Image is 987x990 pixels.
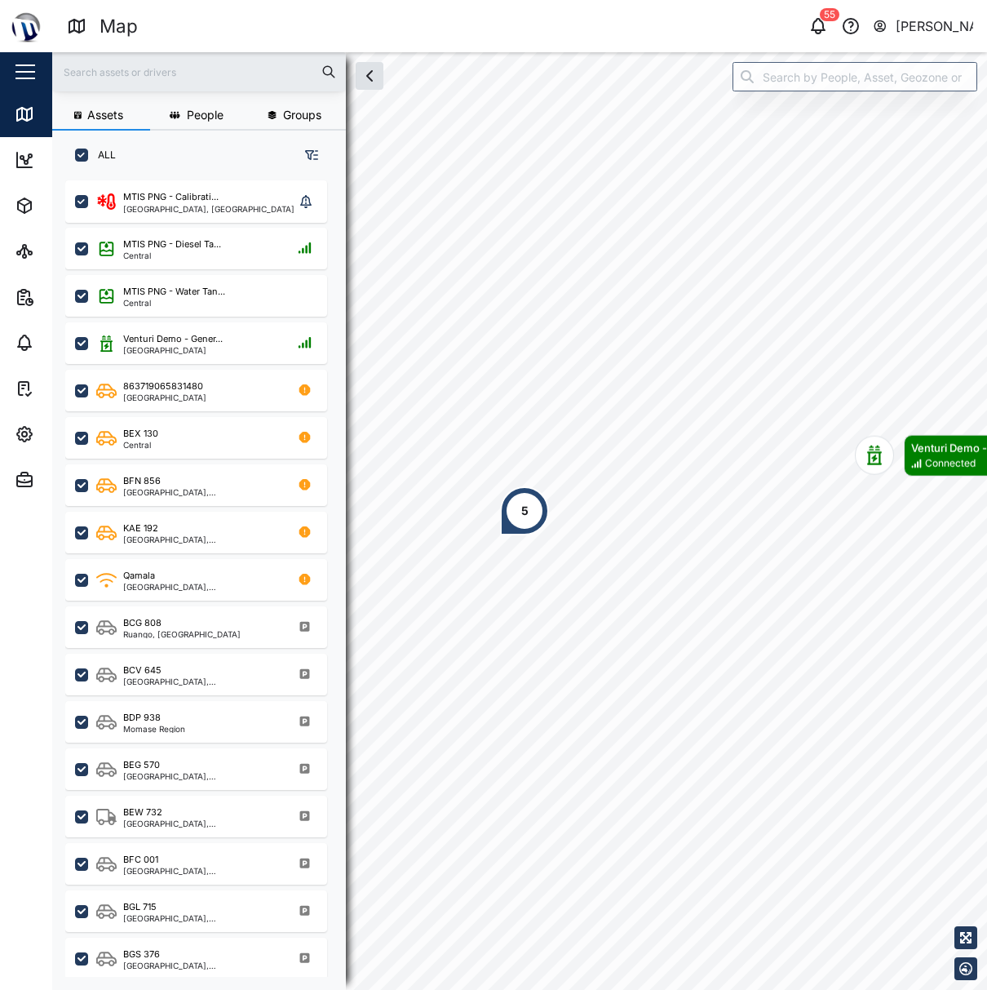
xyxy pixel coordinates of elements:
div: Connected [925,456,976,472]
div: Alarms [42,334,93,352]
div: [GEOGRAPHIC_DATA], [GEOGRAPHIC_DATA] [123,583,279,591]
div: grid [65,175,345,977]
span: Groups [283,109,321,121]
div: 5 [521,502,529,520]
div: Central [123,251,221,260]
div: Central [123,441,158,449]
div: Sites [42,242,82,260]
div: Map marker [500,486,549,535]
div: Admin [42,471,91,489]
div: Map [42,105,79,123]
div: Qamala [123,569,155,583]
div: BCG 808 [123,616,162,630]
div: BDP 938 [123,711,161,725]
div: MTIS PNG - Diesel Ta... [123,238,221,251]
div: Map [100,12,138,41]
div: [GEOGRAPHIC_DATA], [GEOGRAPHIC_DATA] [123,488,279,496]
div: KAE 192 [123,522,158,535]
div: 863719065831480 [123,380,203,393]
div: Momase Region [123,725,185,733]
div: [GEOGRAPHIC_DATA] [123,346,223,354]
div: [GEOGRAPHIC_DATA], [GEOGRAPHIC_DATA] [123,205,294,213]
div: [GEOGRAPHIC_DATA], [GEOGRAPHIC_DATA] [123,914,279,922]
div: Assets [42,197,93,215]
div: Central [123,299,225,307]
img: Main Logo [8,8,44,44]
button: [PERSON_NAME] [872,15,974,38]
div: [GEOGRAPHIC_DATA], [GEOGRAPHIC_DATA] [123,961,279,970]
div: [GEOGRAPHIC_DATA] [123,393,206,402]
input: Search by People, Asset, Geozone or Place [733,62,977,91]
label: ALL [88,149,116,162]
div: BCV 645 [123,664,162,677]
div: [GEOGRAPHIC_DATA], [GEOGRAPHIC_DATA] [123,677,279,686]
div: [GEOGRAPHIC_DATA], [GEOGRAPHIC_DATA] [123,772,279,780]
div: MTIS PNG - Water Tan... [123,285,225,299]
div: [GEOGRAPHIC_DATA], [GEOGRAPHIC_DATA] [123,819,279,828]
div: Venturi Demo - Gener... [123,332,223,346]
div: Settings [42,425,100,443]
div: [GEOGRAPHIC_DATA], [GEOGRAPHIC_DATA] [123,535,279,544]
div: BFN 856 [123,474,161,488]
div: Ruango, [GEOGRAPHIC_DATA] [123,630,241,638]
span: Assets [87,109,123,121]
div: [GEOGRAPHIC_DATA], [GEOGRAPHIC_DATA] [123,867,279,875]
div: BEG 570 [123,758,160,772]
div: BEX 130 [123,427,158,441]
div: 55 [820,8,839,21]
div: BGL 715 [123,900,157,914]
input: Search assets or drivers [62,60,336,84]
div: [PERSON_NAME] [896,16,974,37]
div: Reports [42,288,98,306]
div: BFC 001 [123,853,158,867]
span: People [187,109,224,121]
div: BEW 732 [123,806,162,819]
div: MTIS PNG - Calibrati... [123,190,219,204]
div: Tasks [42,380,87,397]
div: BGS 376 [123,948,160,961]
div: Dashboard [42,151,116,169]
